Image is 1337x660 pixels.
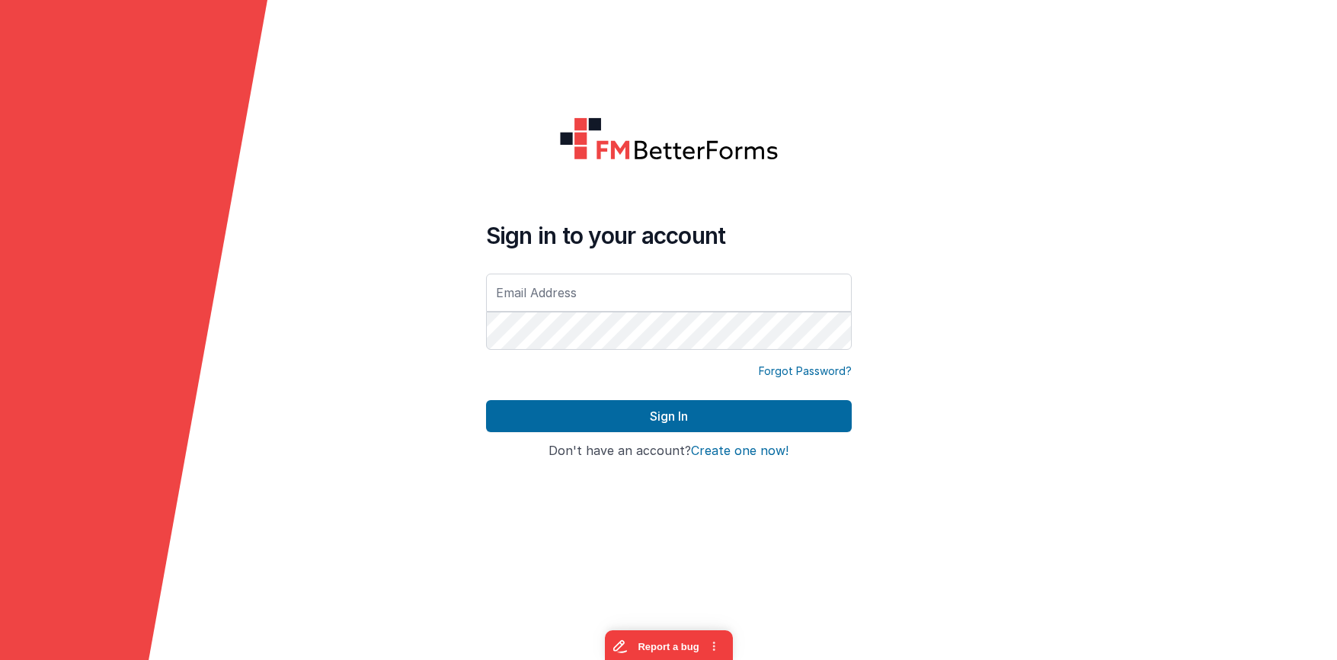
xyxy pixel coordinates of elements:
[759,364,852,379] a: Forgot Password?
[486,222,852,249] h4: Sign in to your account
[486,444,852,458] h4: Don't have an account?
[691,444,788,458] button: Create one now!
[486,400,852,432] button: Sign In
[486,274,852,312] input: Email Address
